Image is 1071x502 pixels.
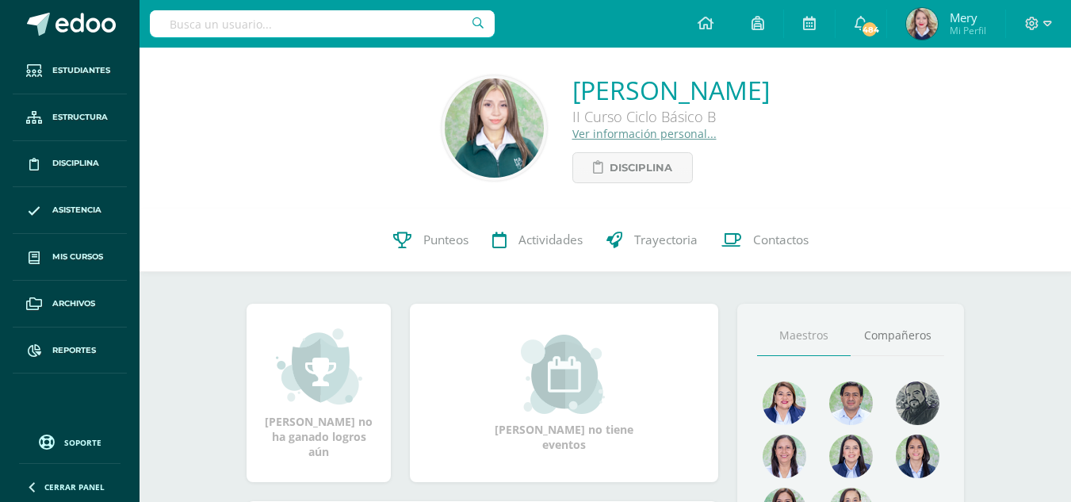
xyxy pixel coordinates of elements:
span: Trayectoria [634,232,698,248]
img: ca03472d0fe97b70cf59647f769d2a4a.png [445,79,544,178]
a: Reportes [13,328,127,374]
span: 484 [861,21,878,38]
div: [PERSON_NAME] no ha ganado logros aún [262,327,375,459]
a: Trayectoria [595,209,710,272]
img: achievement_small.png [276,327,362,406]
span: Soporte [64,437,101,448]
a: Archivos [13,281,127,328]
span: Contactos [753,232,809,248]
img: 421193c219fb0d09e137c3cdd2ddbd05.png [829,435,873,478]
a: Mis cursos [13,234,127,281]
a: Maestros [757,316,851,356]
a: Contactos [710,209,820,272]
span: Disciplina [52,157,99,170]
a: Estudiantes [13,48,127,94]
span: Disciplina [610,153,672,182]
a: Compañeros [851,316,944,356]
span: Asistencia [52,204,101,217]
span: Actividades [518,232,583,248]
div: II Curso Ciclo Básico B [572,107,770,126]
img: 78f4197572b4db04b380d46154379998.png [763,435,806,478]
div: [PERSON_NAME] no tiene eventos [485,335,644,452]
img: 4179e05c207095638826b52d0d6e7b97.png [896,381,939,425]
a: Actividades [480,209,595,272]
a: Disciplina [572,152,693,183]
input: Busca un usuario... [150,10,495,37]
span: Estructura [52,111,108,124]
img: 135afc2e3c36cc19cf7f4a6ffd4441d1.png [763,381,806,425]
a: Asistencia [13,187,127,234]
span: Cerrar panel [44,481,105,492]
a: [PERSON_NAME] [572,73,770,107]
img: c3ba4bc82f539d18ce1ea45118c47ae0.png [906,8,938,40]
img: 1e7bfa517bf798cc96a9d855bf172288.png [829,381,873,425]
a: Ver información personal... [572,126,717,141]
span: Archivos [52,297,95,310]
img: d4e0c534ae446c0d00535d3bb96704e9.png [896,435,939,478]
span: Mi Perfil [950,24,986,37]
span: Mery [950,10,986,25]
a: Soporte [19,431,120,452]
a: Disciplina [13,141,127,188]
a: Estructura [13,94,127,141]
img: event_small.png [521,335,607,414]
a: Punteos [381,209,480,272]
span: Reportes [52,344,96,357]
span: Mis cursos [52,251,103,263]
span: Estudiantes [52,64,110,77]
span: Punteos [423,232,469,248]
